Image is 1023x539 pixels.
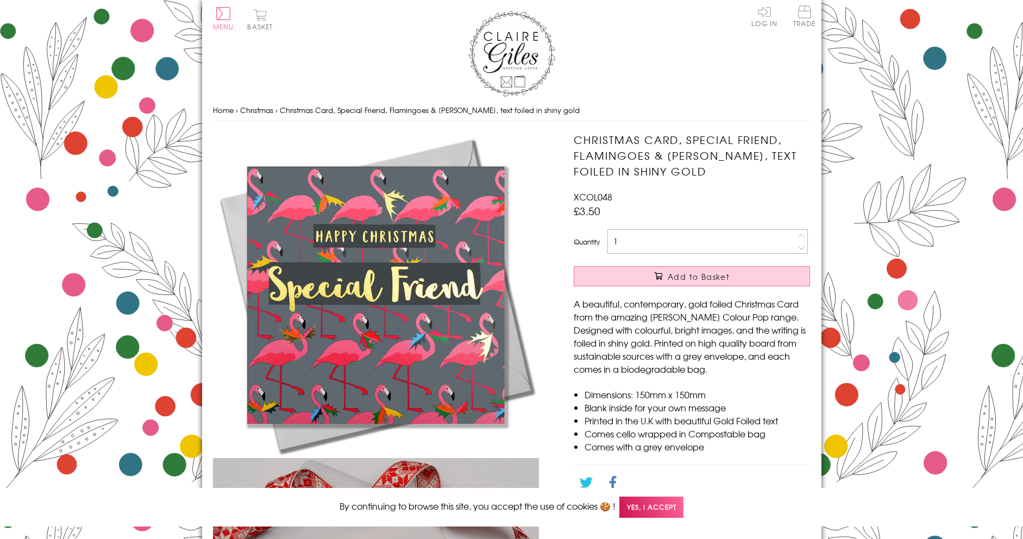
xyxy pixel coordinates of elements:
span: Trade [793,5,816,27]
span: Add to Basket [668,271,730,282]
li: Printed in the U.K with beautiful Gold Foiled text [585,414,810,427]
a: Trade [793,5,816,29]
span: › [236,105,238,115]
span: XCOL048 [574,190,612,203]
label: Quantity [574,237,600,247]
img: Claire Giles Greetings Cards [468,11,555,97]
span: £3.50 [574,203,600,218]
button: Add to Basket [574,266,810,286]
li: Dimensions: 150mm x 150mm [585,388,810,401]
p: A beautiful, contemporary, gold foiled Christmas Card from the amazing [PERSON_NAME] Colour Pop r... [574,297,810,375]
button: Basket [246,9,275,30]
span: › [275,105,278,115]
h1: Christmas Card, Special Friend, Flamingoes & [PERSON_NAME], text foiled in shiny gold [574,132,810,179]
li: Comes with a grey envelope [585,440,810,453]
li: Comes cello wrapped in Compostable bag [585,427,810,440]
a: Log In [751,5,777,27]
a: Christmas [240,105,273,115]
nav: breadcrumbs [213,99,811,122]
li: Blank inside for your own message [585,401,810,414]
span: Yes, I accept [619,497,683,518]
a: Home [213,105,234,115]
span: Christmas Card, Special Friend, Flamingoes & [PERSON_NAME], text foiled in shiny gold [280,105,580,115]
span: Menu [213,22,234,32]
button: Menu [213,7,234,30]
img: Christmas Card, Special Friend, Flamingoes & Holly, text foiled in shiny gold [213,132,539,458]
